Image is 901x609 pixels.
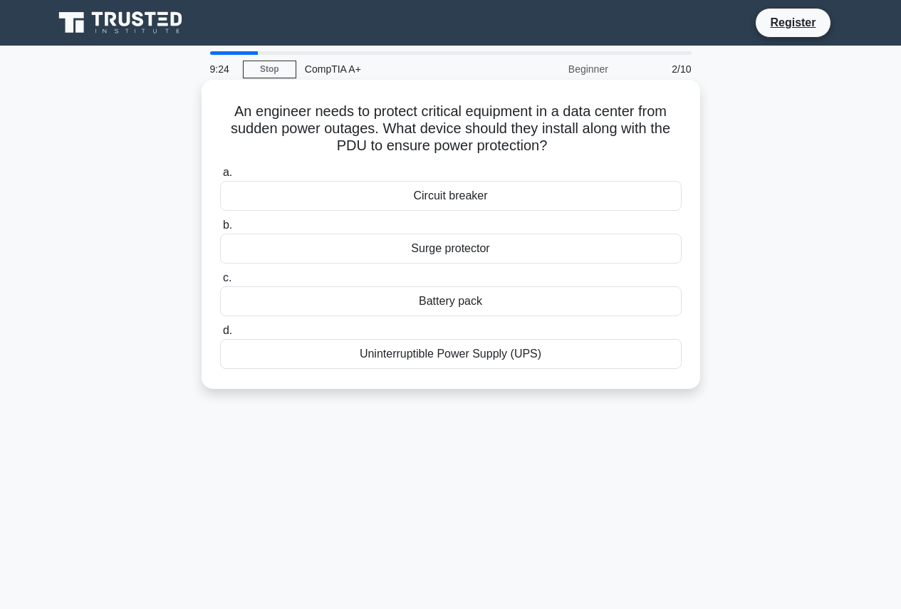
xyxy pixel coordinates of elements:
div: Battery pack [220,286,682,316]
span: c. [223,271,231,283]
span: a. [223,166,232,178]
div: CompTIA A+ [296,55,492,83]
div: Beginner [492,55,617,83]
a: Stop [243,61,296,78]
h5: An engineer needs to protect critical equipment in a data center from sudden power outages. What ... [219,103,683,155]
div: 9:24 [202,55,243,83]
div: 2/10 [617,55,700,83]
a: Register [761,14,824,31]
span: d. [223,324,232,336]
span: b. [223,219,232,231]
div: Uninterruptible Power Supply (UPS) [220,339,682,369]
div: Circuit breaker [220,181,682,211]
div: Surge protector [220,234,682,264]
